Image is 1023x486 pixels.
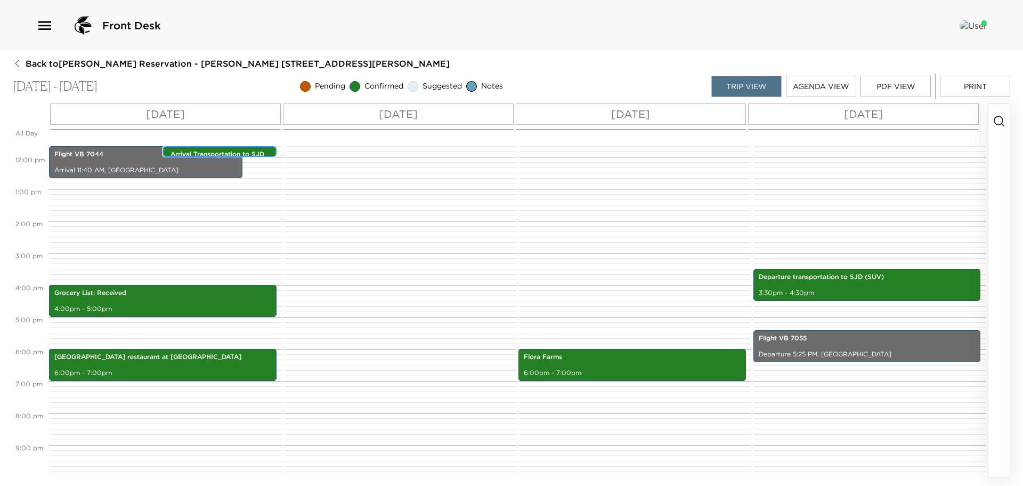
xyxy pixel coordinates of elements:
[50,103,281,125] button: [DATE]
[759,350,976,359] p: Departure 5:25 PM, [GEOGRAPHIC_DATA]
[13,156,47,164] span: 12:00 PM
[481,81,503,92] span: Notes
[163,146,276,157] div: Arrival Transportation to SJD (SUV)
[170,150,273,168] p: Arrival Transportation to SJD (SUV)
[13,284,46,292] span: 4:00 PM
[759,289,976,298] p: 3:30pm - 4:30pm
[102,18,161,33] span: Front Desk
[15,129,46,138] p: All Day
[13,412,46,420] span: 8:00 PM
[524,353,741,362] p: Flora Farms
[759,334,976,343] p: Flight VB 7055
[54,305,271,314] p: 4:00pm - 5:00pm
[283,103,514,125] button: [DATE]
[753,269,981,301] div: Departure transportation to SJD (SUV)3:30pm - 4:30pm
[26,58,450,69] span: Back to [PERSON_NAME] Reservation - [PERSON_NAME] [STREET_ADDRESS][PERSON_NAME]
[13,58,450,69] button: Back to[PERSON_NAME] Reservation - [PERSON_NAME] [STREET_ADDRESS][PERSON_NAME]
[759,273,976,282] p: Departure transportation to SJD (SUV)
[524,369,741,378] p: 6:00pm - 7:00pm
[54,166,237,175] p: Arrival 11:40 AM, [GEOGRAPHIC_DATA]
[13,316,45,324] span: 5:00 PM
[70,13,96,38] img: logo
[54,353,271,362] p: [GEOGRAPHIC_DATA] restaurant at [GEOGRAPHIC_DATA]
[940,76,1010,97] button: Print
[364,81,403,92] span: Confirmed
[13,79,98,94] p: [DATE] - [DATE]
[786,76,856,97] button: Agenda View
[13,476,48,484] span: 10:00 PM
[518,349,746,381] div: Flora Farms6:00pm - 7:00pm
[753,330,981,362] div: Flight VB 7055Departure 5:25 PM, [GEOGRAPHIC_DATA]
[54,369,271,378] p: 6:00pm - 7:00pm
[516,103,746,125] button: [DATE]
[748,103,979,125] button: [DATE]
[960,20,987,31] img: User
[146,106,185,122] p: [DATE]
[54,150,237,159] p: Flight VB 7044
[315,81,345,92] span: Pending
[860,76,931,97] button: PDF View
[54,289,271,298] p: Grocery List: Received
[711,76,782,97] button: Trip View
[13,252,45,260] span: 3:00 PM
[379,106,418,122] p: [DATE]
[13,220,45,228] span: 2:00 PM
[844,106,883,122] p: [DATE]
[611,106,650,122] p: [DATE]
[13,188,44,196] span: 1:00 PM
[49,146,242,178] div: Flight VB 7044Arrival 11:40 AM, [GEOGRAPHIC_DATA]
[49,285,277,317] div: Grocery List: Received4:00pm - 5:00pm
[13,444,46,452] span: 9:00 PM
[49,349,277,381] div: [GEOGRAPHIC_DATA] restaurant at [GEOGRAPHIC_DATA]6:00pm - 7:00pm
[13,348,46,356] span: 6:00 PM
[13,380,45,388] span: 7:00 PM
[423,81,462,92] span: Suggested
